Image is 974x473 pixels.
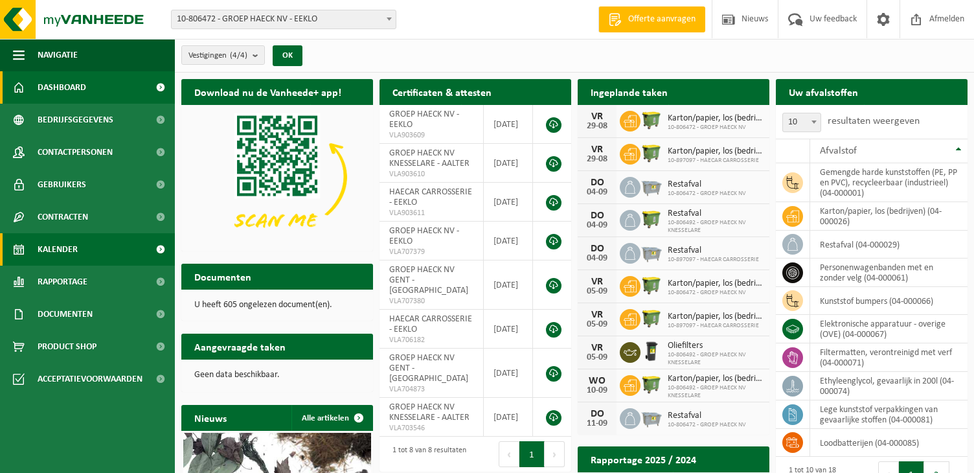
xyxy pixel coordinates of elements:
[484,349,533,398] td: [DATE]
[584,188,610,197] div: 04-09
[291,405,372,431] a: Alle artikelen
[484,105,533,144] td: [DATE]
[389,314,472,334] span: HAECAR CARROSSERIE - EEKLO
[484,310,533,349] td: [DATE]
[810,429,968,457] td: loodbatterijen (04-000085)
[584,320,610,329] div: 05-09
[38,330,96,363] span: Product Shop
[484,260,533,310] td: [DATE]
[188,46,247,65] span: Vestigingen
[389,353,468,384] span: GROEP HAECK NV GENT - [GEOGRAPHIC_DATA]
[38,201,88,233] span: Contracten
[181,45,265,65] button: Vestigingen(4/4)
[38,136,113,168] span: Contactpersonen
[584,409,610,419] div: DO
[828,116,920,126] label: resultaten weergeven
[519,441,545,467] button: 1
[668,190,746,198] span: 10-806472 - GROEP HAECK NV
[640,340,663,362] img: WB-0240-HPE-BK-01
[668,246,759,256] span: Restafval
[389,130,473,141] span: VLA903609
[810,231,968,259] td: restafval (04-000029)
[810,163,968,202] td: gemengde harde kunststoffen (PE, PP en PVC), recycleerbaar (industrieel) (04-000001)
[640,208,663,230] img: WB-1100-HPE-GN-50
[668,421,746,429] span: 10-806472 - GROEP HAECK NV
[389,335,473,345] span: VLA706182
[38,266,87,298] span: Rapportage
[171,10,396,29] span: 10-806472 - GROEP HAECK NV - EEKLO
[810,315,968,343] td: elektronische apparatuur - overige (OVE) (04-000067)
[584,111,610,122] div: VR
[810,287,968,315] td: kunststof bumpers (04-000066)
[386,440,466,468] div: 1 tot 8 van 8 resultaten
[584,178,610,188] div: DO
[389,423,473,433] span: VLA703546
[668,157,763,165] span: 10-897097 - HAECAR CARROSSERIE
[625,13,699,26] span: Offerte aanvragen
[810,400,968,429] td: lege kunststof verpakkingen van gevaarlijke stoffen (04-000081)
[668,312,763,322] span: Karton/papier, los (bedrijven)
[578,446,709,472] h2: Rapportage 2025 / 2024
[584,155,610,164] div: 29-08
[668,411,746,421] span: Restafval
[584,419,610,428] div: 11-09
[38,104,113,136] span: Bedrijfsgegevens
[584,310,610,320] div: VR
[194,371,360,380] p: Geen data beschikbaar.
[389,247,473,257] span: VLA707379
[38,168,86,201] span: Gebruikers
[389,265,468,295] span: GROEP HAECK NV GENT - [GEOGRAPHIC_DATA]
[782,113,821,132] span: 10
[181,79,354,104] h2: Download nu de Vanheede+ app!
[584,122,610,131] div: 29-08
[584,376,610,386] div: WO
[598,6,705,32] a: Offerte aanvragen
[668,279,763,289] span: Karton/papier, los (bedrijven)
[273,45,302,66] button: OK
[389,148,470,168] span: GROEP HAECK NV KNESSELARE - AALTER
[668,146,763,157] span: Karton/papier, los (bedrijven)
[584,144,610,155] div: VR
[668,124,763,132] span: 10-806472 - GROEP HAECK NV
[584,244,610,254] div: DO
[640,406,663,428] img: WB-2500-GAL-GY-04
[389,384,473,395] span: VLA704873
[584,343,610,353] div: VR
[668,209,763,219] span: Restafval
[668,322,763,330] span: 10-897097 - HAECAR CARROSSERIE
[389,110,459,130] span: GROEP HAECK NV - EEKLO
[389,402,470,422] span: GROEP HAECK NV KNESSELARE - AALTER
[38,233,78,266] span: Kalender
[640,373,663,395] img: WB-1100-HPE-GN-50
[389,169,473,179] span: VLA903610
[181,405,240,430] h2: Nieuws
[194,301,360,310] p: U heeft 605 ongelezen document(en).
[668,219,763,235] span: 10-806492 - GROEP HAECK NV KNESSELARE
[584,353,610,362] div: 05-09
[640,175,663,197] img: WB-2500-GAL-GY-04
[783,113,821,132] span: 10
[181,334,299,359] h2: Aangevraagde taken
[230,51,247,60] count: (4/4)
[584,211,610,221] div: DO
[668,289,763,297] span: 10-806472 - GROEP HAECK NV
[389,226,459,246] span: GROEP HAECK NV - EEKLO
[584,287,610,296] div: 05-09
[545,441,565,467] button: Next
[810,372,968,400] td: ethyleenglycol, gevaarlijk in 200l (04-000074)
[38,298,93,330] span: Documenten
[668,113,763,124] span: Karton/papier, los (bedrijven)
[181,264,264,289] h2: Documenten
[172,10,396,29] span: 10-806472 - GROEP HAECK NV - EEKLO
[38,39,78,71] span: Navigatie
[584,277,610,287] div: VR
[584,386,610,395] div: 10-09
[668,341,763,351] span: Oliefilters
[181,105,373,249] img: Download de VHEPlus App
[389,187,472,207] span: HAECAR CARROSSERIE - EEKLO
[776,79,871,104] h2: Uw afvalstoffen
[668,256,759,264] span: 10-897097 - HAECAR CARROSSERIE
[584,221,610,230] div: 04-09
[38,363,142,395] span: Acceptatievoorwaarden
[820,146,857,156] span: Afvalstof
